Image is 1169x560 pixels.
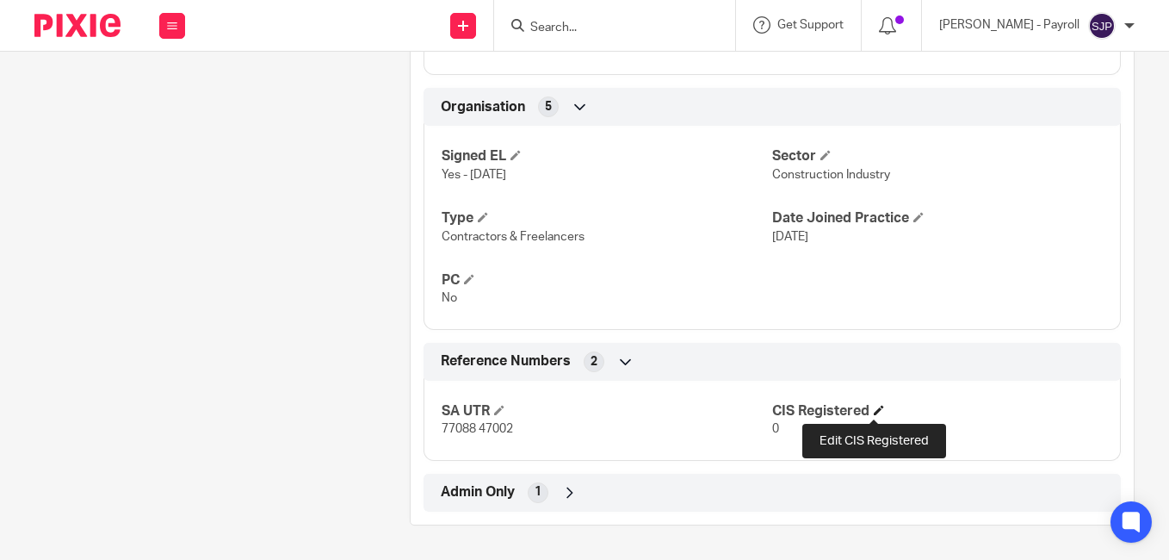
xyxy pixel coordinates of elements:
span: 77088 47002 [442,423,513,435]
span: [DATE] [772,231,808,243]
h4: PC [442,271,772,289]
span: Reference Numbers [441,352,571,370]
h4: Signed EL [442,147,772,165]
h4: SA UTR [442,402,772,420]
span: 2 [591,353,597,370]
span: No [442,292,457,304]
h4: Sector [772,147,1103,165]
span: Contractors & Freelancers [442,231,584,243]
p: [PERSON_NAME] - Payroll [939,16,1079,34]
span: Organisation [441,98,525,116]
input: Search [529,21,683,36]
h4: Type [442,209,772,227]
span: Get Support [777,19,844,31]
h4: CIS Registered [772,402,1103,420]
img: svg%3E [1088,12,1116,40]
h4: Date Joined Practice [772,209,1103,227]
span: 0 [772,423,779,435]
span: Admin Only [441,483,515,501]
span: 5 [545,98,552,115]
img: Pixie [34,14,121,37]
span: Yes - [DATE] [442,169,506,181]
span: 1 [535,483,541,501]
span: Construction Industry [772,169,890,181]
